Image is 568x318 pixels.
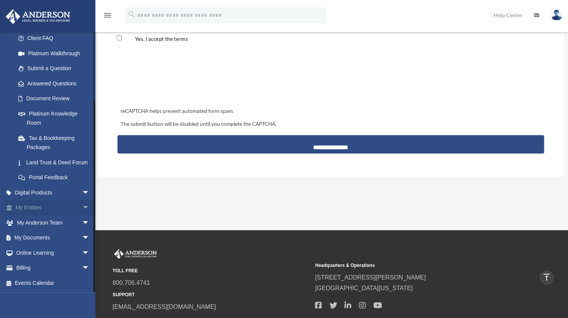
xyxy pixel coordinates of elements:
label: Yes, I accept the terms [123,35,191,43]
a: Platinum Knowledge Room [11,106,101,130]
div: reCAPTCHA helps prevent automated form spam. [117,107,544,116]
a: 800.706.4741 [113,279,150,286]
img: Anderson Advisors Platinum Portal [3,9,72,24]
div: The submit button will be disabled until you complete the CAPTCHA. [117,120,544,129]
small: Headquarters & Operations [315,261,512,269]
iframe: reCAPTCHA [118,62,234,92]
a: Submit a Question [11,61,101,76]
i: search [127,10,136,19]
span: arrow_drop_down [82,215,97,231]
a: Portal Feedback [11,170,101,185]
a: Digital Productsarrow_drop_down [5,185,101,200]
a: menu [103,13,112,20]
a: Billingarrow_drop_down [5,260,101,276]
a: My Documentsarrow_drop_down [5,230,101,246]
a: Land Trust & Deed Forum [11,155,101,170]
i: vertical_align_top [542,273,551,282]
img: User Pic [551,10,562,21]
a: Online Learningarrow_drop_down [5,245,101,260]
small: SUPPORT [113,291,310,299]
a: Document Review [11,91,97,106]
a: My Anderson Teamarrow_drop_down [5,215,101,230]
i: menu [103,11,112,20]
small: TOLL FREE [113,267,310,275]
a: Events Calendar [5,275,101,291]
span: arrow_drop_down [82,245,97,261]
a: vertical_align_top [539,270,555,286]
a: My Entitiesarrow_drop_down [5,200,101,215]
a: Answered Questions [11,76,101,91]
a: [STREET_ADDRESS][PERSON_NAME] [315,274,426,280]
a: Tax & Bookkeeping Packages [11,130,101,155]
a: Platinum Walkthrough [11,46,101,61]
span: arrow_drop_down [82,185,97,201]
span: arrow_drop_down [82,230,97,246]
span: arrow_drop_down [82,200,97,216]
img: Anderson Advisors Platinum Portal [113,249,158,259]
a: Client FAQ [11,31,101,46]
a: [GEOGRAPHIC_DATA][US_STATE] [315,284,413,291]
a: [EMAIL_ADDRESS][DOMAIN_NAME] [113,303,216,310]
span: arrow_drop_down [82,260,97,276]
